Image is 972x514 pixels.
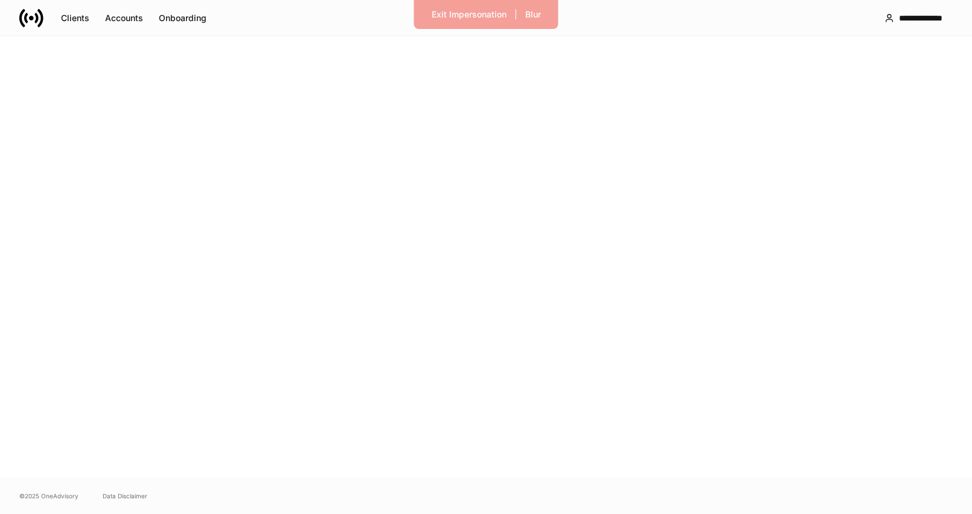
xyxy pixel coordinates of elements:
div: Accounts [105,14,143,22]
button: Onboarding [151,8,214,28]
div: Clients [61,14,89,22]
div: Exit Impersonation [432,10,507,19]
button: Accounts [97,8,151,28]
button: Exit Impersonation [424,5,514,24]
button: Blur [517,5,549,24]
div: Blur [525,10,541,19]
a: Data Disclaimer [103,491,147,501]
button: Clients [53,8,97,28]
div: Onboarding [159,14,206,22]
span: © 2025 OneAdvisory [19,491,78,501]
